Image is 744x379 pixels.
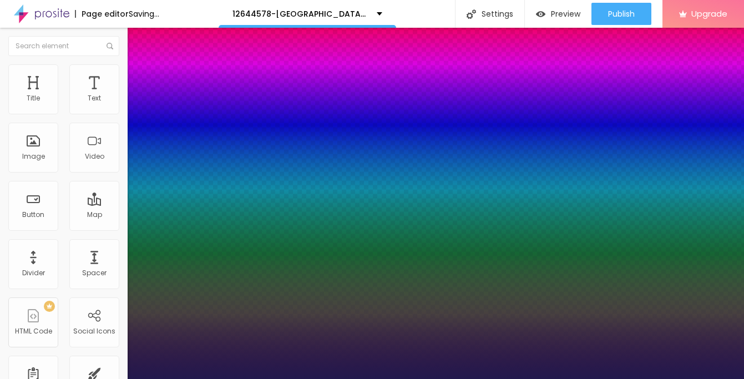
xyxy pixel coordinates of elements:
div: Text [88,94,101,102]
button: Preview [525,3,591,25]
div: Spacer [82,269,107,277]
span: Upgrade [691,9,727,18]
div: Video [85,153,104,160]
img: view-1.svg [536,9,545,19]
p: 12644578-[GEOGRAPHIC_DATA], [GEOGRAPHIC_DATA] [232,10,368,18]
div: Saving... [129,10,159,18]
button: Publish [591,3,651,25]
div: Social Icons [73,327,115,335]
div: Title [27,94,40,102]
img: Icone [467,9,476,19]
div: HTML Code [15,327,52,335]
img: Icone [107,43,113,49]
span: Publish [608,9,635,18]
div: Button [22,211,44,219]
span: Preview [551,9,580,18]
div: Map [87,211,102,219]
div: Divider [22,269,45,277]
input: Search element [8,36,119,56]
div: Image [22,153,45,160]
div: Page editor [75,10,129,18]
